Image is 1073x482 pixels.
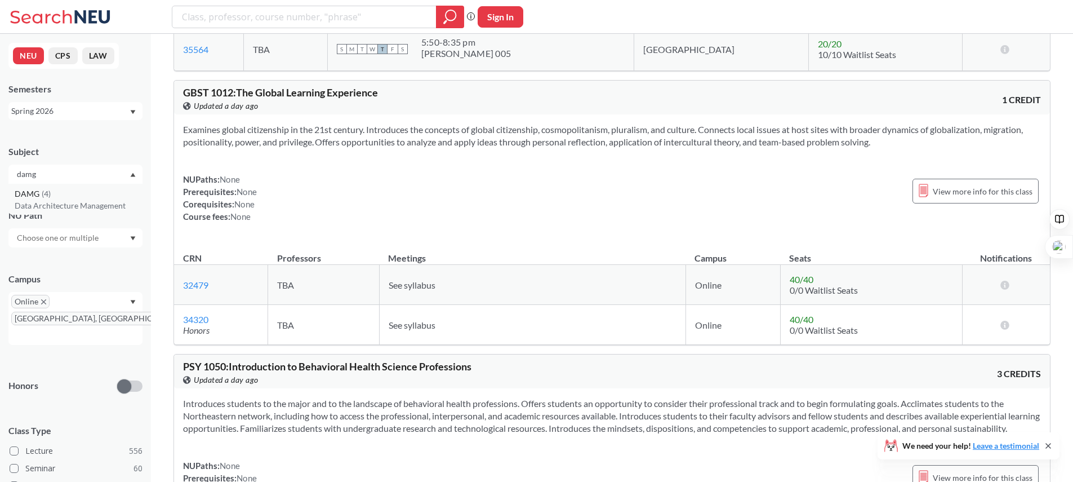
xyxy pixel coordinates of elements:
[8,379,38,392] p: Honors
[933,184,1032,198] span: View more info for this class
[398,44,408,54] span: S
[8,273,143,285] div: Campus
[443,9,457,25] svg: magnifying glass
[421,48,511,59] div: [PERSON_NAME] 005
[268,265,379,305] td: TBA
[194,100,259,112] span: Updated a day ago
[237,187,257,197] span: None
[436,6,464,28] div: magnifying glass
[685,241,780,265] th: Campus
[234,199,255,209] span: None
[818,38,842,49] span: 20 / 20
[8,292,143,345] div: OnlineX to remove pill[GEOGRAPHIC_DATA], [GEOGRAPHIC_DATA]X to remove pillDropdown arrow
[8,83,143,95] div: Semesters
[790,325,858,335] span: 0/0 Waitlist Seats
[388,44,398,54] span: F
[10,444,143,458] label: Lecture
[347,44,357,54] span: M
[15,200,142,211] p: Data Architecture Management
[183,360,471,373] span: PSY 1050 : Introduction to Behavioral Health Science Professions
[780,241,962,265] th: Seats
[183,325,210,335] i: Honors
[389,280,435,290] span: See syllabus
[337,44,347,54] span: S
[130,173,136,177] svg: Dropdown arrow
[230,211,251,222] span: None
[220,174,240,184] span: None
[130,110,136,114] svg: Dropdown arrow
[268,305,379,345] td: TBA
[130,300,136,304] svg: Dropdown arrow
[8,102,143,120] div: Spring 2026Dropdown arrow
[790,274,813,285] span: 40 / 40
[130,236,136,241] svg: Dropdown arrow
[11,167,106,181] input: Choose one or multiple
[183,314,208,325] a: 34320
[82,47,114,64] button: LAW
[13,47,44,64] button: NEU
[685,305,780,345] td: Online
[389,320,435,330] span: See syllabus
[11,295,50,308] span: OnlineX to remove pill
[8,424,143,437] span: Class Type
[41,299,46,304] svg: X to remove pill
[183,173,257,223] div: NUPaths: Prerequisites: Corequisites: Course fees:
[194,374,259,386] span: Updated a day ago
[367,44,377,54] span: W
[963,241,1050,265] th: Notifications
[377,44,388,54] span: T
[478,6,523,28] button: Sign In
[133,462,143,475] span: 60
[11,231,106,245] input: Choose one or multiple
[8,209,143,222] div: NU Path
[8,165,143,184] div: Dropdown arrowDAMG(4)Data Architecture Management
[379,241,685,265] th: Meetings
[243,28,327,71] td: TBA
[15,188,42,200] span: DAMG
[421,37,511,48] div: 5:50 - 8:35 pm
[8,228,143,247] div: Dropdown arrow
[129,445,143,457] span: 556
[818,49,896,60] span: 10/10 Waitlist Seats
[790,314,813,325] span: 40 / 40
[973,441,1039,450] a: Leave a testimonial
[183,397,1041,435] section: Introduces students to the major and to the landscape of behavioral health professions. Offers st...
[11,312,190,325] span: [GEOGRAPHIC_DATA], [GEOGRAPHIC_DATA]X to remove pill
[790,285,858,295] span: 0/0 Waitlist Seats
[42,189,51,198] span: ( 4 )
[357,44,367,54] span: T
[220,461,240,471] span: None
[183,252,202,264] div: CRN
[10,461,143,476] label: Seminar
[183,44,208,55] a: 35564
[1002,94,1041,106] span: 1 CREDIT
[183,86,378,99] span: GBST 1012 : The Global Learning Experience
[183,123,1041,148] section: Examines global citizenship in the 21st century. Introduces the concepts of global citizenship, c...
[183,280,208,290] a: 32479
[997,368,1041,380] span: 3 CREDITS
[685,265,780,305] td: Online
[634,28,809,71] td: [GEOGRAPHIC_DATA]
[8,145,143,158] div: Subject
[11,105,129,117] div: Spring 2026
[181,7,428,26] input: Class, professor, course number, "phrase"
[48,47,78,64] button: CPS
[902,442,1039,450] span: We need your help!
[268,241,379,265] th: Professors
